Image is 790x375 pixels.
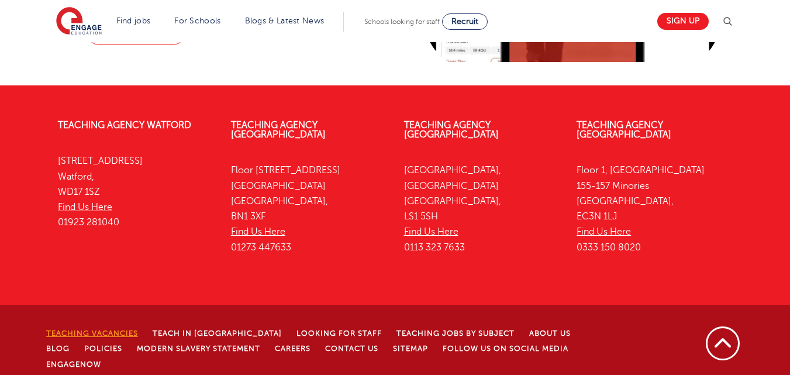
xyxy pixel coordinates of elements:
[231,163,387,255] p: Floor [STREET_ADDRESS] [GEOGRAPHIC_DATA] [GEOGRAPHIC_DATA], BN1 3XF 01273 447633
[451,17,478,26] span: Recruit
[657,13,709,30] a: Sign up
[245,16,325,25] a: Blogs & Latest News
[46,345,70,353] a: Blog
[56,7,102,36] img: Engage Education
[442,13,488,30] a: Recruit
[58,202,112,212] a: Find Us Here
[404,226,458,237] a: Find Us Here
[443,345,568,353] a: Follow us on Social Media
[58,153,213,230] p: [STREET_ADDRESS] Watford, WD17 1SZ 01923 281040
[46,360,101,369] a: EngageNow
[577,226,631,237] a: Find Us Here
[231,120,326,140] a: Teaching Agency [GEOGRAPHIC_DATA]
[396,329,515,338] a: Teaching jobs by subject
[153,329,282,338] a: Teach in [GEOGRAPHIC_DATA]
[296,329,382,338] a: Looking for staff
[364,18,440,26] span: Schools looking for staff
[58,120,191,130] a: Teaching Agency Watford
[231,226,285,237] a: Find Us Here
[84,345,122,353] a: Policies
[393,345,428,353] a: Sitemap
[577,120,671,140] a: Teaching Agency [GEOGRAPHIC_DATA]
[404,120,499,140] a: Teaching Agency [GEOGRAPHIC_DATA]
[325,345,378,353] a: Contact Us
[275,345,311,353] a: Careers
[404,163,560,255] p: [GEOGRAPHIC_DATA], [GEOGRAPHIC_DATA] [GEOGRAPHIC_DATA], LS1 5SH 0113 323 7633
[46,329,138,338] a: Teaching Vacancies
[529,329,571,338] a: About Us
[174,16,220,25] a: For Schools
[137,345,260,353] a: Modern Slavery Statement
[577,163,732,255] p: Floor 1, [GEOGRAPHIC_DATA] 155-157 Minories [GEOGRAPHIC_DATA], EC3N 1LJ 0333 150 8020
[116,16,151,25] a: Find jobs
